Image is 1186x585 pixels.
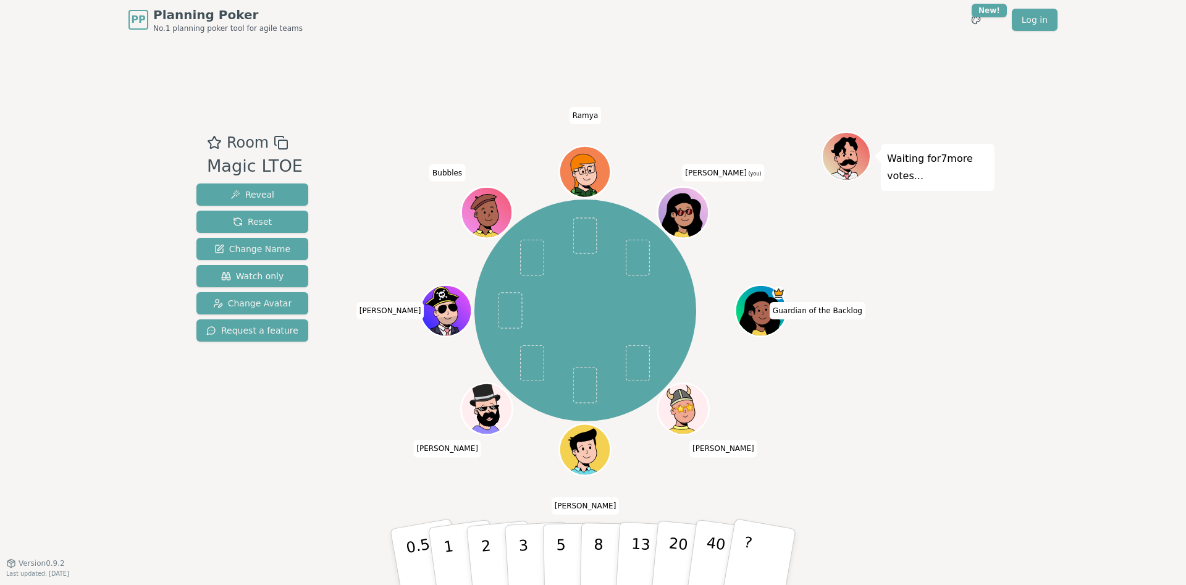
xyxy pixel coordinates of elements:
[206,324,298,337] span: Request a feature
[6,558,65,568] button: Version0.9.2
[19,558,65,568] span: Version 0.9.2
[196,265,308,287] button: Watch only
[429,164,465,182] span: Click to change your name
[128,6,303,33] a: PPPlanning PokerNo.1 planning poker tool for agile teams
[770,302,865,319] span: Click to change your name
[660,188,708,237] button: Click to change your avatar
[570,107,602,124] span: Click to change your name
[413,440,481,457] span: Click to change your name
[213,297,292,309] span: Change Avatar
[214,243,290,255] span: Change Name
[153,23,303,33] span: No.1 planning poker tool for agile teams
[230,188,274,201] span: Reveal
[972,4,1007,17] div: New!
[207,154,303,179] div: Magic LTOE
[965,9,987,31] button: New!
[207,132,222,154] button: Add as favourite
[6,570,69,577] span: Last updated: [DATE]
[773,287,786,300] span: Guardian of the Backlog is the host
[747,171,762,177] span: (you)
[196,238,308,260] button: Change Name
[131,12,145,27] span: PP
[227,132,269,154] span: Room
[887,150,988,185] p: Waiting for 7 more votes...
[552,497,620,515] span: Click to change your name
[356,302,424,319] span: Click to change your name
[221,270,284,282] span: Watch only
[233,216,272,228] span: Reset
[153,6,303,23] span: Planning Poker
[196,292,308,314] button: Change Avatar
[196,319,308,342] button: Request a feature
[1012,9,1058,31] a: Log in
[196,211,308,233] button: Reset
[689,440,757,457] span: Click to change your name
[196,183,308,206] button: Reveal
[682,164,764,182] span: Click to change your name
